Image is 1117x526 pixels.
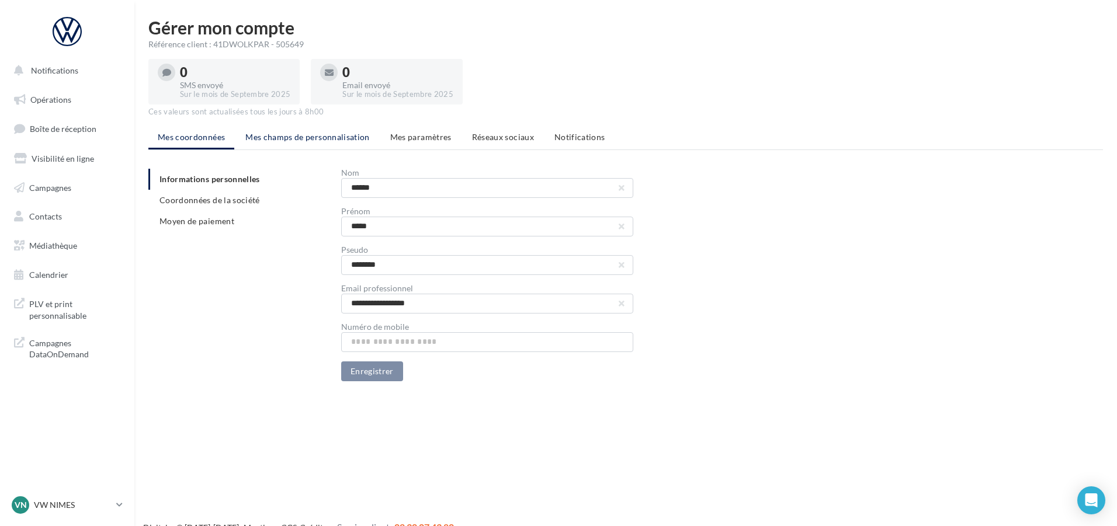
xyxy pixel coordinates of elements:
span: Moyen de paiement [159,216,234,226]
a: Campagnes [7,176,127,200]
div: Sur le mois de Septembre 2025 [180,89,290,100]
span: Réseaux sociaux [472,132,534,142]
div: 0 [342,66,453,79]
span: Visibilité en ligne [32,154,94,163]
span: Mes paramètres [390,132,452,142]
div: Open Intercom Messenger [1077,486,1105,514]
p: VW NIMES [34,499,112,511]
a: Médiathèque [7,234,127,258]
a: VN VW NIMES [9,494,125,516]
a: Calendrier [7,263,127,287]
a: Opérations [7,88,127,112]
div: Sur le mois de Septembre 2025 [342,89,453,100]
span: Opérations [30,95,71,104]
span: Calendrier [29,270,68,280]
h1: Gérer mon compte [148,19,1103,36]
div: Prénom [341,207,633,215]
span: Boîte de réception [30,124,96,134]
span: Notifications [554,132,605,142]
span: VN [15,499,27,511]
span: Mes champs de personnalisation [245,132,370,142]
a: Visibilité en ligne [7,147,127,171]
a: Contacts [7,204,127,229]
div: Ces valeurs sont actualisées tous les jours à 8h00 [148,107,1103,117]
span: Médiathèque [29,241,77,250]
span: Contacts [29,211,62,221]
div: Email professionnel [341,284,633,292]
div: Référence client : 41DWOLKPAR - 505649 [148,39,1103,50]
button: Enregistrer [341,361,403,381]
span: Coordonnées de la société [159,195,260,205]
div: Pseudo [341,246,633,254]
button: Notifications [7,58,123,83]
div: Nom [341,169,633,177]
span: Notifications [31,65,78,75]
span: PLV et print personnalisable [29,296,120,321]
a: Campagnes DataOnDemand [7,330,127,365]
div: Numéro de mobile [341,323,633,331]
a: Boîte de réception [7,116,127,141]
div: SMS envoyé [180,81,290,89]
span: Campagnes DataOnDemand [29,335,120,360]
div: Email envoyé [342,81,453,89]
span: Campagnes [29,182,71,192]
div: 0 [180,66,290,79]
a: PLV et print personnalisable [7,291,127,326]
